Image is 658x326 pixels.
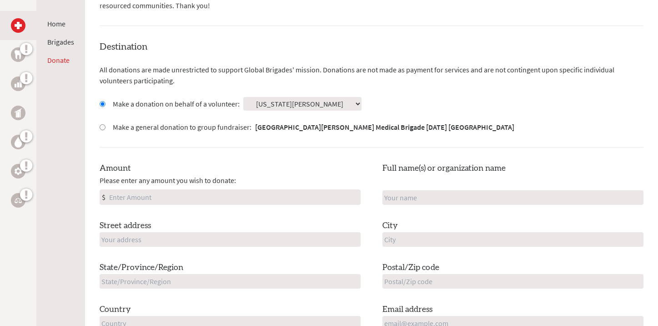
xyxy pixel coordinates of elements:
[11,76,25,91] a: Business
[15,198,22,203] img: Legal Empowerment
[47,19,65,28] a: Home
[11,18,25,33] a: Medical
[11,106,25,120] a: Public Health
[15,168,22,175] img: Engineering
[47,55,74,66] li: Donate
[100,41,643,53] h4: Destination
[382,274,643,289] input: Postal/Zip code
[15,108,22,117] img: Public Health
[255,122,514,132] strong: [GEOGRAPHIC_DATA][PERSON_NAME] Medical Brigade [DATE] [GEOGRAPHIC_DATA]
[47,36,74,47] li: Brigades
[100,261,183,274] label: State/Province/Region
[15,137,22,147] img: Water
[100,162,131,175] label: Amount
[113,98,240,109] label: Make a donation on behalf of a volunteer:
[382,190,643,205] input: Your name
[11,47,25,62] a: Dental
[47,56,70,65] a: Donate
[382,232,643,247] input: City
[100,232,361,247] input: Your address
[100,274,361,289] input: State/Province/Region
[113,122,514,132] label: Make a general donation to group fundraiser:
[100,303,131,316] label: Country
[382,219,398,232] label: City
[107,190,360,204] input: Enter Amount
[100,190,107,204] div: $
[382,162,506,175] label: Full name(s) or organization name
[100,64,643,86] p: All donations are made unrestricted to support Global Brigades' mission. Donations are not made a...
[47,18,74,29] li: Home
[47,37,74,46] a: Brigades
[382,303,432,316] label: Email address
[382,261,439,274] label: Postal/Zip code
[100,219,151,232] label: Street address
[11,193,25,208] a: Legal Empowerment
[11,164,25,178] a: Engineering
[15,22,22,29] img: Medical
[11,135,25,149] a: Water
[15,80,22,87] img: Business
[100,175,236,186] span: Please enter any amount you wish to donate:
[15,50,22,59] img: Dental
